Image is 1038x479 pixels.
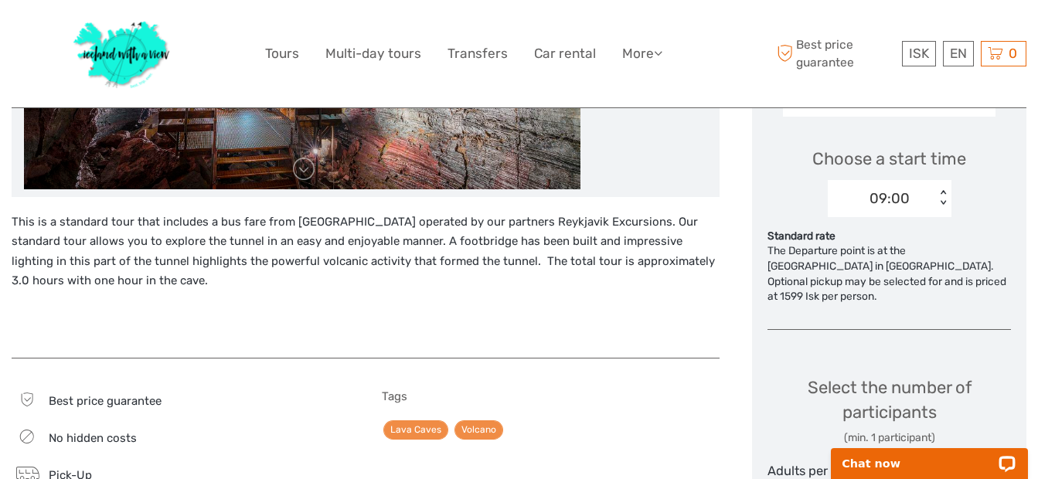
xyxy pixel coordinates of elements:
span: Best price guarantee [773,36,898,70]
span: No hidden costs [49,431,137,445]
a: Tours [265,42,299,65]
a: Transfers [448,42,508,65]
p: This is a standard tour that includes a bus fare from [GEOGRAPHIC_DATA] operated by our partners ... [12,212,720,291]
div: < > [936,190,949,206]
div: Standard rate [767,229,1011,244]
iframe: LiveChat chat widget [821,430,1038,479]
span: Choose a start time [812,147,966,171]
h5: Tags [382,389,720,403]
a: Volcano [454,420,503,440]
img: 1077-ca632067-b948-436b-9c7a-efe9894e108b_logo_big.jpg [66,12,179,96]
span: Best price guarantee [49,394,162,408]
span: ISK [909,46,929,61]
div: (min. 1 participant) [767,430,1011,446]
div: The Departure point is at the [GEOGRAPHIC_DATA] in [GEOGRAPHIC_DATA]. Optional pickup may be sele... [767,243,1011,304]
a: Lava Caves [383,420,448,440]
div: EN [943,41,974,66]
a: Car rental [534,42,596,65]
a: More [622,42,662,65]
div: Select the number of participants [767,375,1011,446]
div: 09:00 [870,189,910,209]
a: Multi-day tours [325,42,421,65]
span: 0 [1006,46,1019,61]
